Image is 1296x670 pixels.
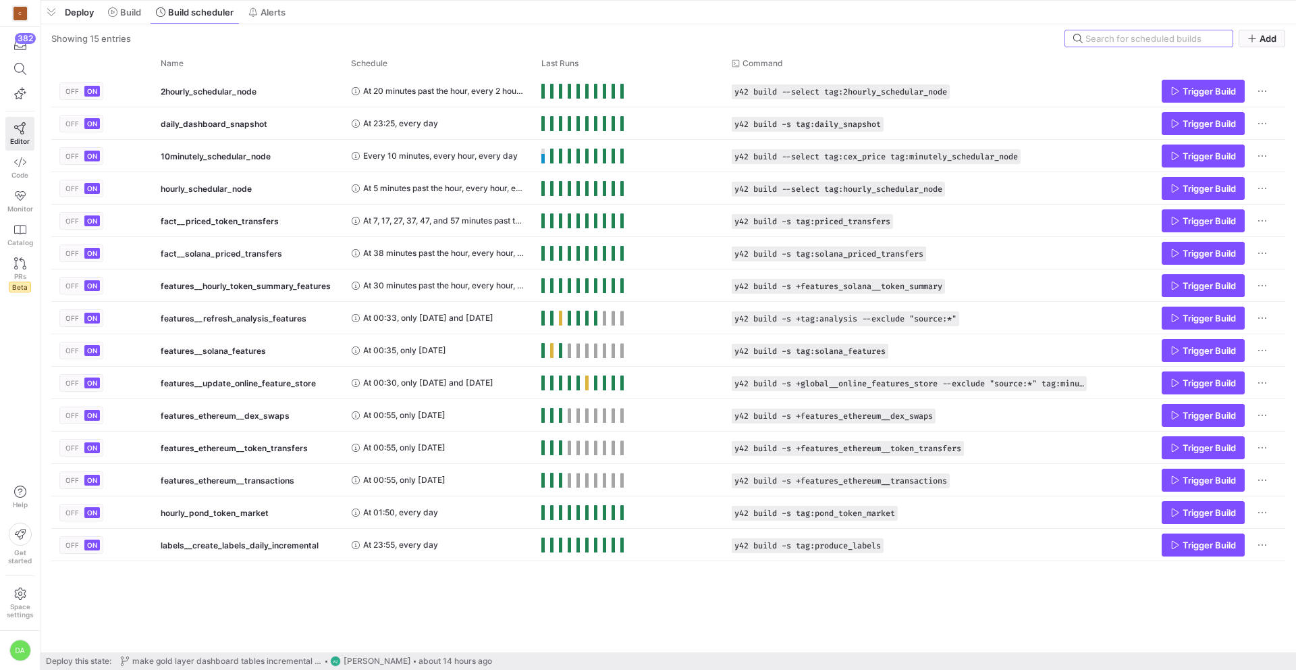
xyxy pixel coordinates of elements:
[51,399,1285,432] div: Press SPACE to select this row.
[1162,274,1245,297] button: Trigger Build
[15,33,36,44] div: 382
[734,314,956,324] span: y42 build -s +tag:analysis --exclude "source:*"
[1183,378,1236,388] span: Trigger Build
[734,476,947,486] span: y42 build -s +features_ethereum__transactions
[363,432,446,463] span: At 00:55, only [DATE]
[51,464,1285,496] div: Press SPACE to select this row.
[1162,209,1245,232] button: Trigger Build
[5,184,34,218] a: Monitor
[734,541,881,550] span: y42 build -s tag:produce_labels
[65,509,79,517] span: OFF
[1183,507,1236,518] span: Trigger Build
[7,602,33,619] span: Space settings
[7,205,33,213] span: Monitor
[363,302,493,334] span: At 00:33, only [DATE] and [DATE]
[1183,540,1236,550] span: Trigger Build
[1183,151,1236,161] span: Trigger Build
[7,238,33,247] span: Catalog
[363,367,493,398] span: At 00:30, only [DATE] and [DATE]
[8,548,32,565] span: Get started
[242,1,292,24] button: Alerts
[5,480,34,515] button: Help
[1183,215,1236,226] span: Trigger Build
[51,302,1285,334] div: Press SPACE to select this row.
[51,107,1285,140] div: Press SPACE to select this row.
[363,464,446,496] span: At 00:55, only [DATE]
[1183,475,1236,486] span: Trigger Build
[51,33,131,44] div: Showing 15 entries
[1183,345,1236,356] span: Trigger Build
[1183,183,1236,194] span: Trigger Build
[734,184,942,194] span: y42 build --select tag:hourly_schedular_node
[344,656,411,666] span: [PERSON_NAME]
[65,282,79,290] span: OFF
[14,272,26,280] span: PRs
[51,529,1285,561] div: Press SPACE to select this row.
[363,269,525,301] span: At 30 minutes past the hour, every hour, every day
[5,151,34,184] a: Code
[742,59,783,68] span: Command
[51,140,1285,172] div: Press SPACE to select this row.
[87,346,97,355] span: ON
[1085,33,1224,44] input: Search for scheduled builds
[87,249,97,257] span: ON
[5,517,34,570] button: Getstarted
[734,87,947,97] span: y42 build --select tag:2hourly_schedular_node
[330,656,341,667] div: WZ
[9,640,31,661] div: DA
[363,496,438,528] span: At 01:50, every day
[5,117,34,151] a: Editor
[87,379,97,387] span: ON
[65,476,79,484] span: OFF
[65,249,79,257] span: OFF
[418,656,492,666] span: about 14 hours ago
[161,76,256,107] span: 2hourly_schedular_node
[1183,442,1236,453] span: Trigger Build
[87,282,97,290] span: ON
[9,282,31,292] span: Beta
[65,87,79,95] span: OFF
[363,237,525,269] span: At 38 minutes past the hour, every hour, every day
[1162,371,1245,394] button: Trigger Build
[51,237,1285,269] div: Press SPACE to select this row.
[1183,118,1236,129] span: Trigger Build
[161,465,294,496] span: features_ethereum__transactions
[261,7,286,18] span: Alerts
[51,432,1285,464] div: Press SPACE to select this row.
[161,59,184,68] span: Name
[51,367,1285,399] div: Press SPACE to select this row.
[161,335,266,367] span: features__solana_features
[5,582,34,625] a: Spacesettings
[65,379,79,387] span: OFF
[541,59,578,68] span: Last Runs
[5,218,34,252] a: Catalog
[1183,248,1236,259] span: Trigger Build
[1162,145,1245,167] button: Trigger Build
[51,496,1285,529] div: Press SPACE to select this row.
[363,334,446,366] span: At 00:35, only [DATE]
[363,172,525,204] span: At 5 minutes past the hour, every hour, every day
[161,205,279,237] span: fact__priced_token_transfers
[5,636,34,665] button: DA
[65,217,79,225] span: OFF
[363,205,525,236] span: At 7, 17, 27, 37, 47, and 57 minutes past the hour, every hour, every day
[11,500,28,509] span: Help
[87,411,97,419] span: ON
[1162,404,1245,427] button: Trigger Build
[51,334,1285,367] div: Press SPACE to select this row.
[117,652,495,670] button: make gold layer dashboard tables incremental (#27)WZ[PERSON_NAME]about 14 hours ago
[161,140,271,172] span: 10minutely_schedular_node
[65,7,94,18] span: Deploy
[87,541,97,549] span: ON
[734,346,886,356] span: y42 build -s tag:solana_features
[120,7,141,18] span: Build
[87,444,97,452] span: ON
[734,444,961,453] span: y42 build -s +features_ethereum__token_transfers
[734,411,933,421] span: y42 build -s +features_ethereum__dex_swaps
[1183,313,1236,324] span: Trigger Build
[65,314,79,322] span: OFF
[161,432,308,464] span: features_ethereum__token_transfers
[51,269,1285,302] div: Press SPACE to select this row.
[87,120,97,128] span: ON
[734,249,923,259] span: y42 build -s tag:solana_priced_transfers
